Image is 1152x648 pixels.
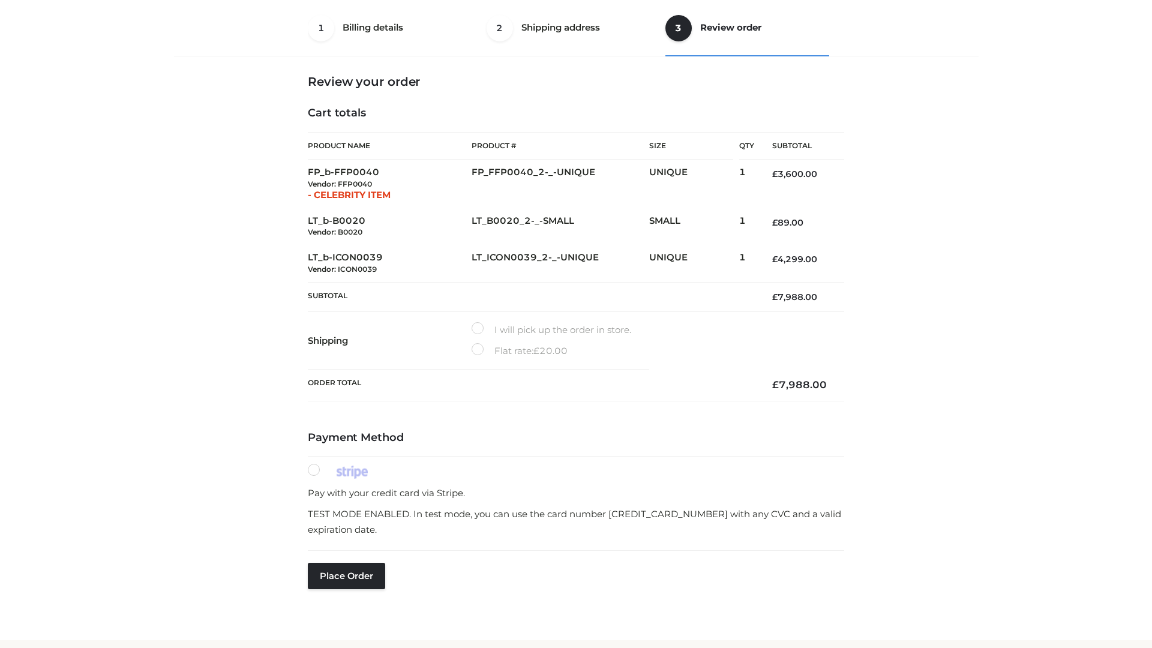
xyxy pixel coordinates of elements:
[772,254,778,265] span: £
[772,379,779,391] span: £
[308,506,844,537] p: TEST MODE ENABLED. In test mode, you can use the card number [CREDIT_CARD_NUMBER] with any CVC an...
[772,217,778,228] span: £
[772,217,803,228] bdi: 89.00
[308,311,472,369] th: Shipping
[533,345,539,356] span: £
[472,322,631,338] label: I will pick up the order in store.
[472,245,649,282] td: LT_ICON0039_2-_-UNIQUE
[472,208,649,245] td: LT_B0020_2-_-SMALL
[308,227,362,236] small: Vendor: B0020
[649,245,739,282] td: UNIQUE
[772,169,817,179] bdi: 3,600.00
[739,208,754,245] td: 1
[308,431,844,445] h4: Payment Method
[308,369,754,401] th: Order Total
[308,265,377,274] small: Vendor: ICON0039
[308,132,472,160] th: Product Name
[308,74,844,89] h3: Review your order
[308,189,391,200] span: - CELEBRITY ITEM
[472,343,568,359] label: Flat rate:
[472,132,649,160] th: Product #
[308,179,372,188] small: Vendor: FFP0040
[533,345,568,356] bdi: 20.00
[772,169,778,179] span: £
[308,282,754,311] th: Subtotal
[308,107,844,120] h4: Cart totals
[649,133,733,160] th: Size
[649,160,739,208] td: UNIQUE
[772,379,827,391] bdi: 7,988.00
[472,160,649,208] td: FP_FFP0040_2-_-UNIQUE
[772,292,817,302] bdi: 7,988.00
[649,208,739,245] td: SMALL
[772,254,817,265] bdi: 4,299.00
[308,160,472,208] td: FP_b-FFP0040
[308,245,472,282] td: LT_b-ICON0039
[308,563,385,589] button: Place order
[308,208,472,245] td: LT_b-B0020
[739,245,754,282] td: 1
[739,132,754,160] th: Qty
[772,292,778,302] span: £
[754,133,844,160] th: Subtotal
[739,160,754,208] td: 1
[308,485,844,501] p: Pay with your credit card via Stripe.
